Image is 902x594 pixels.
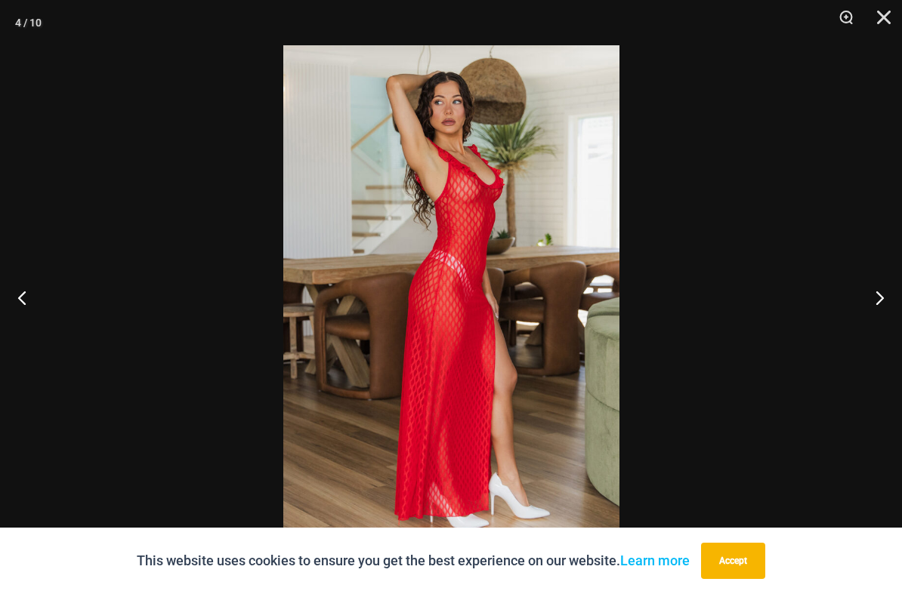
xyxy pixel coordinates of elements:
[283,45,619,549] img: Sometimes Red 587 Dress 05
[701,543,765,579] button: Accept
[137,549,690,572] p: This website uses cookies to ensure you get the best experience on our website.
[620,552,690,568] a: Learn more
[845,260,902,335] button: Next
[15,11,42,34] div: 4 / 10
